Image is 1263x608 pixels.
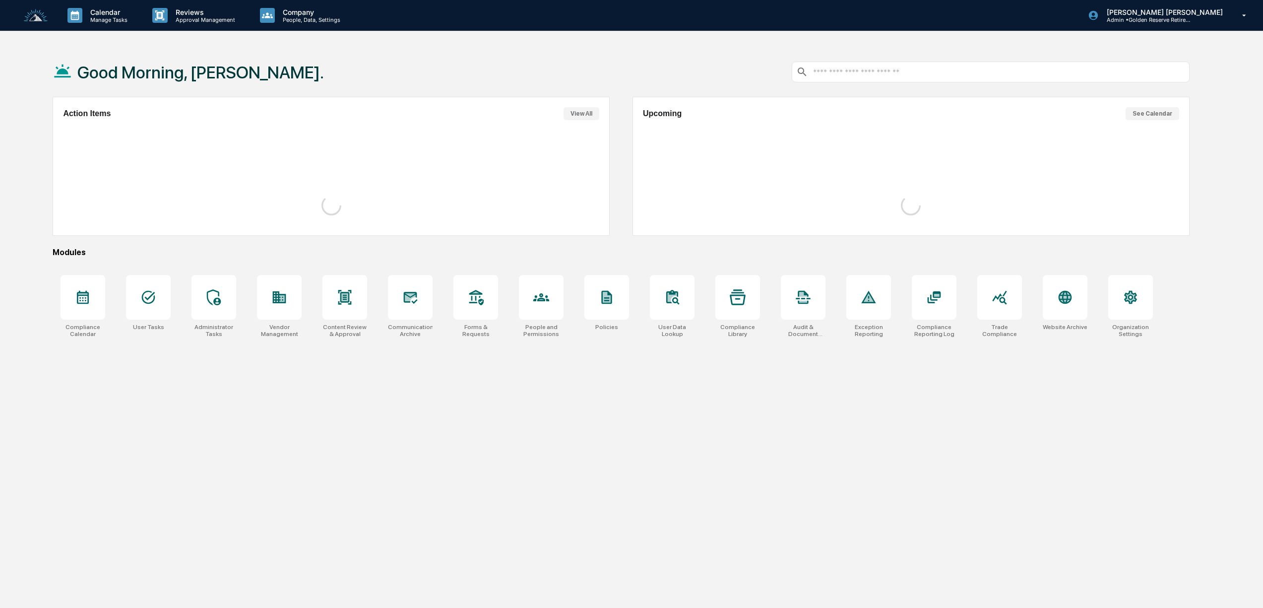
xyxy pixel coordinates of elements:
[53,248,1189,257] div: Modules
[61,324,105,338] div: Compliance Calendar
[1099,8,1228,16] p: [PERSON_NAME] [PERSON_NAME]
[1108,324,1153,338] div: Organization Settings
[82,16,132,23] p: Manage Tasks
[82,8,132,16] p: Calendar
[643,109,682,118] h2: Upcoming
[322,324,367,338] div: Content Review & Approval
[453,324,498,338] div: Forms & Requests
[168,8,240,16] p: Reviews
[77,63,324,82] h1: Good Morning, [PERSON_NAME].
[781,324,825,338] div: Audit & Document Logs
[1126,107,1179,120] button: See Calendar
[275,16,345,23] p: People, Data, Settings
[912,324,956,338] div: Compliance Reporting Log
[519,324,564,338] div: People and Permissions
[1043,324,1087,331] div: Website Archive
[388,324,433,338] div: Communications Archive
[650,324,695,338] div: User Data Lookup
[977,324,1022,338] div: Trade Compliance
[133,324,164,331] div: User Tasks
[275,8,345,16] p: Company
[1099,16,1191,23] p: Admin • Golden Reserve Retirement
[595,324,618,331] div: Policies
[63,109,111,118] h2: Action Items
[24,9,48,22] img: logo
[257,324,302,338] div: Vendor Management
[564,107,599,120] button: View All
[168,16,240,23] p: Approval Management
[191,324,236,338] div: Administrator Tasks
[715,324,760,338] div: Compliance Library
[846,324,891,338] div: Exception Reporting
